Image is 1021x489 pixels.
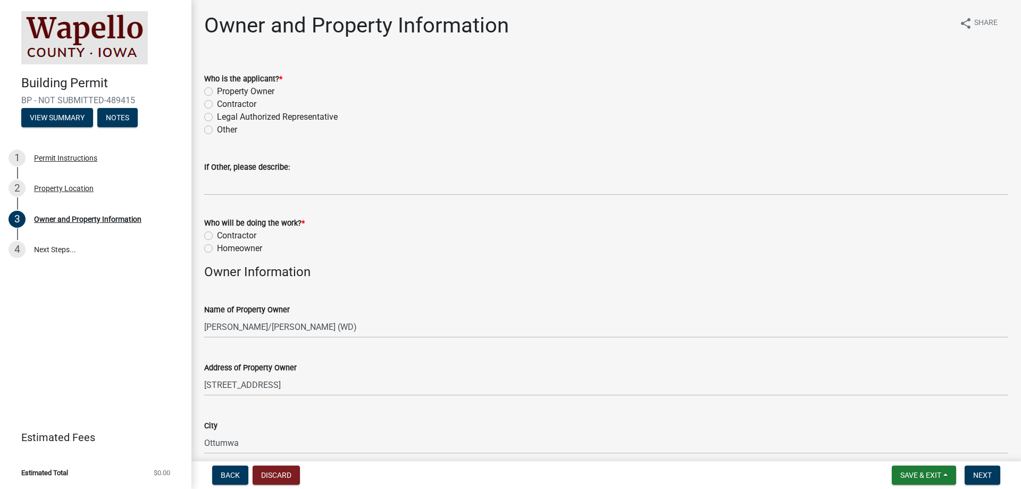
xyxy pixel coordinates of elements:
label: If Other, please describe: [204,164,290,171]
label: Who will be doing the work? [204,220,305,227]
label: Homeowner [217,242,262,255]
label: Legal Authorized Representative [217,111,338,123]
button: Save & Exit [892,466,956,485]
div: 2 [9,180,26,197]
label: Contractor [217,229,256,242]
label: Name of Property Owner [204,306,290,314]
label: Property Owner [217,85,274,98]
span: Share [974,17,998,30]
h4: Owner Information [204,264,1008,280]
h4: Building Permit [21,76,183,91]
button: Notes [97,108,138,127]
label: Contractor [217,98,256,111]
span: Next [973,471,992,479]
button: Discard [253,466,300,485]
label: Other [217,123,237,136]
span: Back [221,471,240,479]
button: View Summary [21,108,93,127]
span: Estimated Total [21,469,68,476]
span: $0.00 [154,469,170,476]
button: shareShare [951,13,1006,34]
div: Property Location [34,185,94,192]
wm-modal-confirm: Notes [97,114,138,122]
i: share [959,17,972,30]
div: Permit Instructions [34,154,97,162]
wm-modal-confirm: Summary [21,114,93,122]
span: Save & Exit [900,471,941,479]
button: Next [965,466,1000,485]
div: 4 [9,241,26,258]
button: Back [212,466,248,485]
label: City [204,422,217,430]
div: Owner and Property Information [34,216,141,223]
img: Wapello County, Iowa [21,11,148,64]
a: Estimated Fees [9,427,174,448]
span: BP - NOT SUBMITTED-489415 [21,95,170,105]
div: 3 [9,211,26,228]
div: 1 [9,150,26,167]
label: Who is the applicant? [204,76,282,83]
label: Address of Property Owner [204,364,297,372]
h1: Owner and Property Information [204,13,509,38]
